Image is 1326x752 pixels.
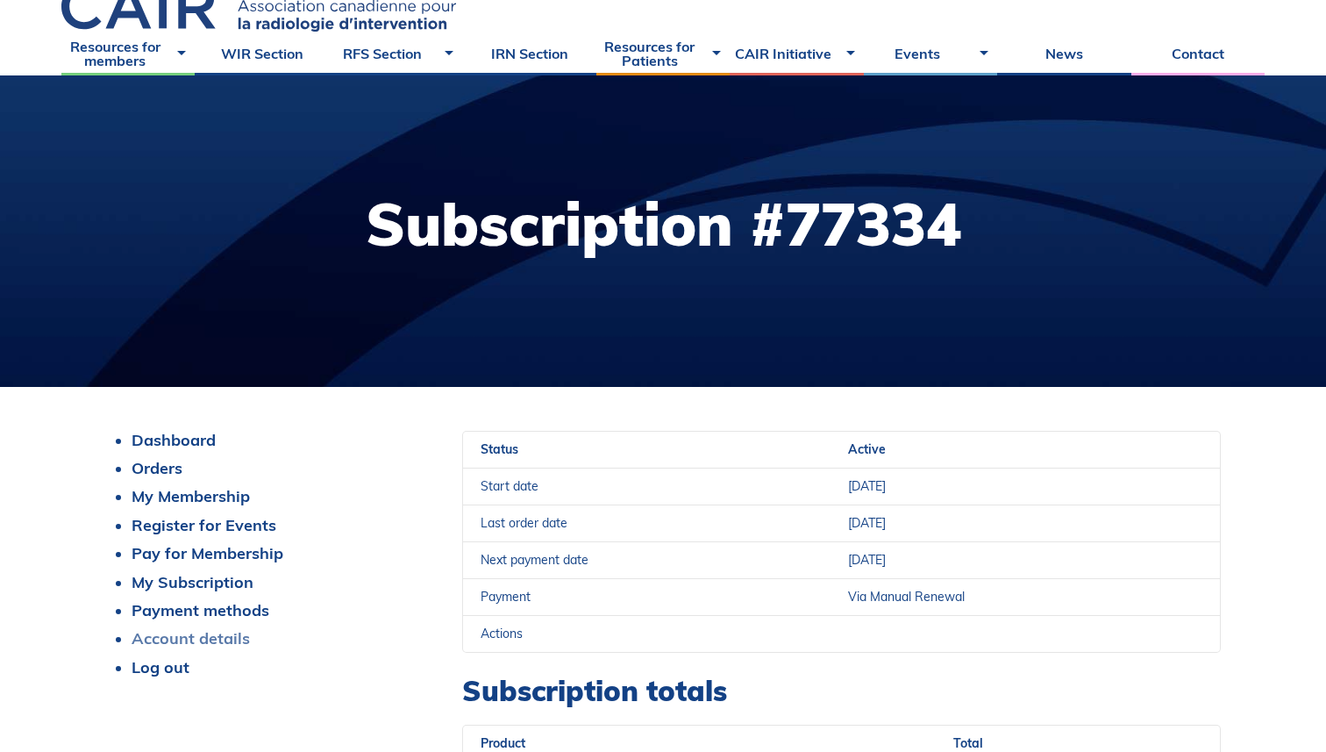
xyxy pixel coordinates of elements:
a: Contact [1131,32,1265,75]
a: Dashboard [132,430,216,450]
h2: Subscription totals [462,674,1221,707]
td: [DATE] [831,541,1220,578]
td: Actions [463,615,831,652]
h1: Subscription #77334 [366,195,961,254]
td: Active [831,432,1220,468]
td: Last order date [463,505,831,541]
a: Log out [132,657,189,677]
td: Start date [463,468,831,505]
td: [DATE] [831,505,1220,541]
td: Status [463,432,831,468]
a: Resources for Patients [596,32,730,75]
a: My Membership [132,486,250,506]
td: [DATE] [831,468,1220,505]
a: Events [864,32,997,75]
a: Account details [132,628,250,648]
a: WIR Section [195,32,328,75]
a: Pay for Membership [132,543,283,563]
a: IRN Section [462,32,595,75]
a: Resources for members [61,32,195,75]
span: Via Manual Renewal [848,589,965,605]
a: News [997,32,1130,75]
td: Payment [463,578,831,615]
td: Next payment date [463,541,831,578]
a: CAIR Initiative [730,32,863,75]
a: Orders [132,458,182,478]
a: Payment methods [132,600,269,620]
a: RFS Section [329,32,462,75]
a: Register for Events [132,515,276,535]
a: My Subscription [132,572,253,592]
